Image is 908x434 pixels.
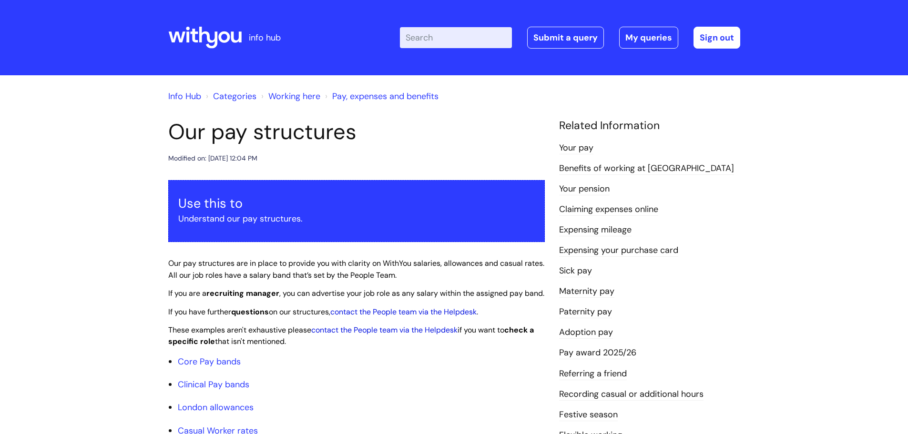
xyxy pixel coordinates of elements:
strong: recruiting manager [206,288,279,298]
h4: Related Information [559,119,740,132]
p: Understand our pay structures. [178,211,535,226]
p: info hub [249,30,281,45]
a: Core Pay bands [178,356,241,367]
a: Working here [268,91,320,102]
a: Submit a query [527,27,604,49]
a: Info Hub [168,91,201,102]
a: Categories [213,91,256,102]
strong: questions [231,307,269,317]
li: Solution home [204,89,256,104]
div: Modified on: [DATE] 12:04 PM [168,152,257,164]
li: Working here [259,89,320,104]
a: Claiming expenses online [559,203,658,216]
a: Expensing mileage [559,224,632,236]
h3: Use this to [178,196,535,211]
span: If you are a , you can advertise your job role as any salary within the assigned pay band. [168,288,544,298]
li: Pay, expenses and benefits [323,89,439,104]
h1: Our pay structures [168,119,545,145]
span: If you have further on our structures, . [168,307,478,317]
a: Festive season [559,409,618,421]
a: My queries [619,27,678,49]
a: Your pension [559,183,610,195]
a: Pay, expenses and benefits [332,91,439,102]
a: Referring a friend [559,368,627,380]
a: contact the People team via the Helpdesk [311,325,458,335]
a: Pay award 2025/26 [559,347,636,359]
a: Benefits of working at [GEOGRAPHIC_DATA] [559,162,734,175]
a: Maternity pay [559,285,614,298]
span: Our pay structures are in place to provide you with clarity on WithYou salaries, allowances and c... [168,258,544,280]
a: Paternity pay [559,306,612,318]
span: These examples aren't exhaustive please if you want to that isn't mentioned. [168,325,534,347]
a: Clinical Pay bands [178,379,249,390]
a: London allowances [178,402,254,413]
a: Recording casual or additional hours [559,388,704,401]
input: Search [400,27,512,48]
a: Expensing your purchase card [559,244,678,257]
div: | - [400,27,740,49]
a: Sign out [694,27,740,49]
a: contact the People team via the Helpdesk [330,307,477,317]
a: Your pay [559,142,593,154]
a: Sick pay [559,265,592,277]
a: Adoption pay [559,326,613,339]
